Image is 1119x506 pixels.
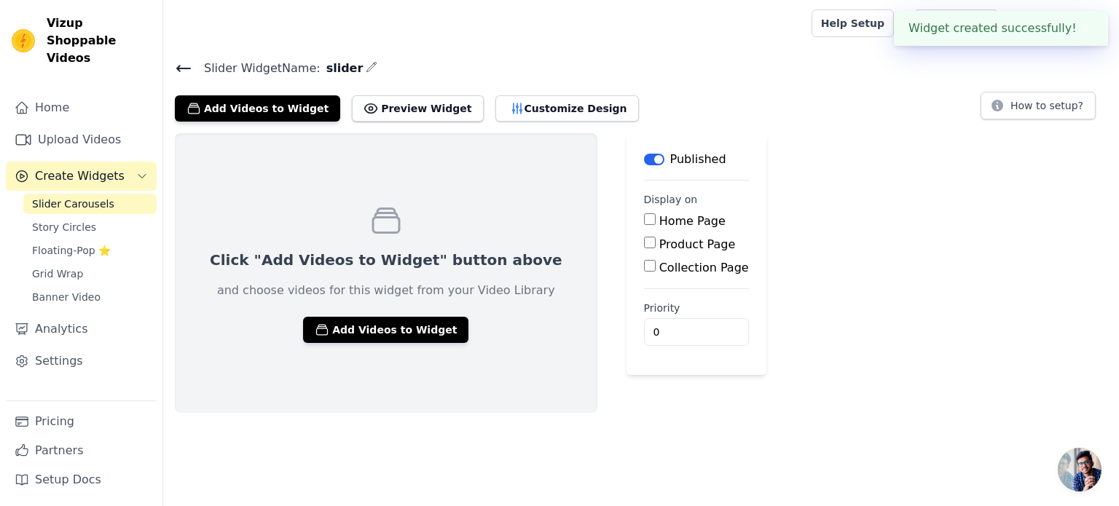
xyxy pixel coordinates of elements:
a: Analytics [6,315,157,344]
a: Floating-Pop ⭐ [23,240,157,261]
span: Slider Carousels [32,197,114,211]
a: Pricing [6,407,157,436]
button: Customize Design [495,95,639,122]
div: Widget created successfully! [894,11,1108,46]
a: Banner Video [23,287,157,307]
button: M Minishopper [1010,10,1107,36]
button: Close [1077,20,1094,37]
a: Upload Videos [6,125,157,154]
label: Priority [644,301,749,315]
a: Partners [6,436,157,465]
label: Product Page [659,237,736,251]
a: Grid Wrap [23,264,157,284]
span: Slider Widget Name: [192,60,321,77]
img: Vizup [12,29,35,52]
button: Add Videos to Widget [175,95,340,122]
span: Banner Video [32,290,101,304]
span: Create Widgets [35,167,125,185]
a: Story Circles [23,217,157,237]
span: slider [321,60,364,77]
a: Setup Docs [6,465,157,494]
p: and choose videos for this widget from your Video Library [217,282,555,299]
a: Book Demo [914,9,998,37]
button: Preview Widget [352,95,483,122]
a: Slider Carousels [23,194,157,214]
span: Vizup Shoppable Videos [47,15,151,67]
span: Story Circles [32,220,96,234]
a: Help Setup [812,9,894,37]
button: How to setup? [981,92,1096,119]
a: How to setup? [981,102,1096,116]
a: Home [6,93,157,122]
button: Add Videos to Widget [303,317,468,343]
div: Open chat [1058,448,1102,491]
span: Floating-Pop ⭐ [32,243,111,258]
label: Collection Page [659,261,749,274]
p: Minishopper [1033,10,1107,36]
span: Grid Wrap [32,266,83,281]
legend: Display on [644,192,698,207]
a: Settings [6,347,157,376]
p: Published [670,151,726,168]
div: Edit Name [366,58,377,78]
label: Home Page [659,214,726,228]
p: Click "Add Videos to Widget" button above [210,250,562,270]
button: Create Widgets [6,162,157,191]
